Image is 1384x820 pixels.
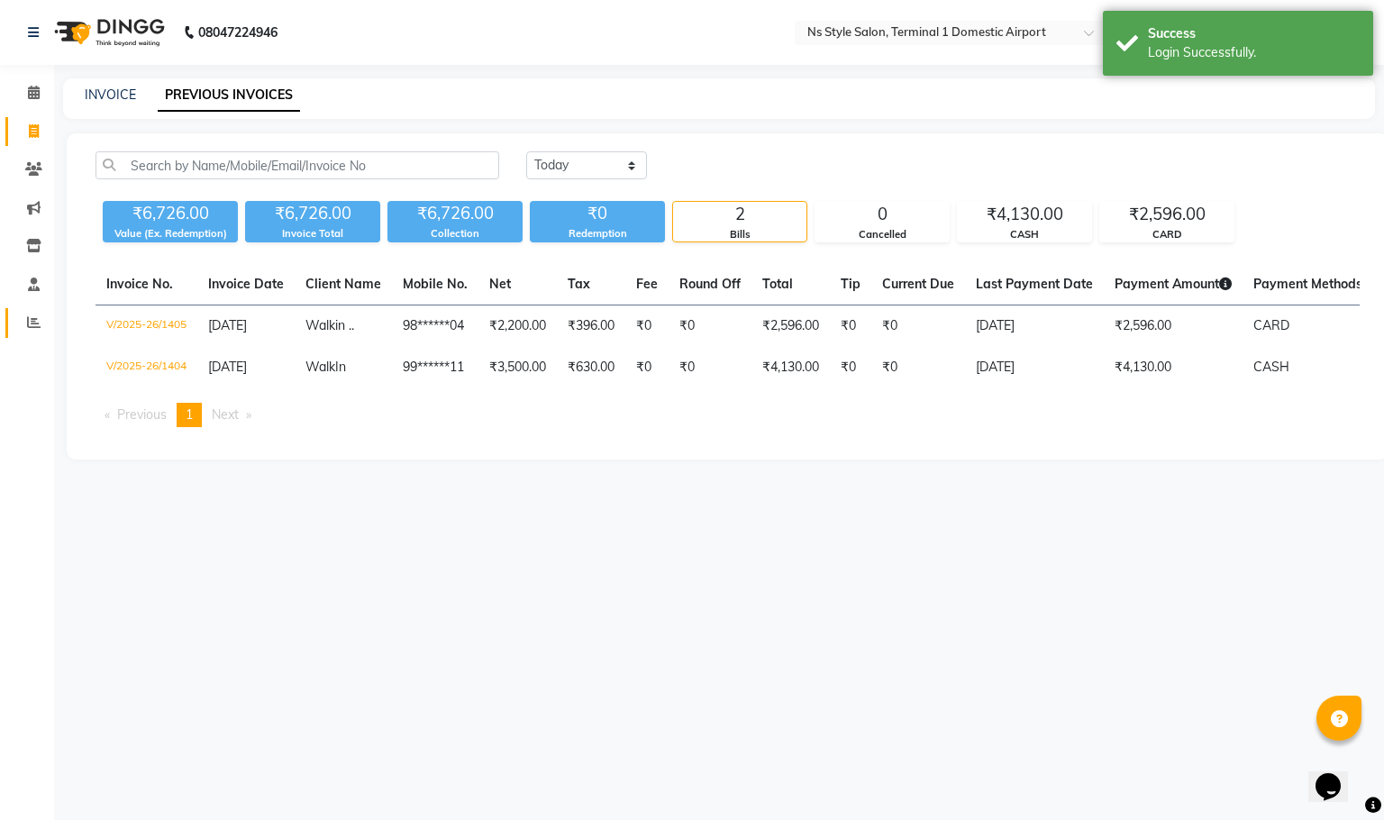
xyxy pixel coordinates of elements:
td: ₹0 [625,347,669,388]
td: ₹0 [871,305,965,348]
span: Fee [636,276,658,292]
span: Walk [305,317,335,333]
span: Invoice Date [208,276,284,292]
span: 1 [186,406,193,423]
a: INVOICE [85,87,136,103]
td: ₹2,596.00 [751,305,830,348]
div: ₹0 [530,201,665,226]
div: ₹6,726.00 [387,201,523,226]
span: Walk [305,359,335,375]
td: ₹2,200.00 [478,305,557,348]
div: Redemption [530,226,665,241]
b: 08047224946 [198,7,278,58]
td: ₹4,130.00 [751,347,830,388]
div: Value (Ex. Redemption) [103,226,238,241]
span: Total [762,276,793,292]
span: in .. [335,317,354,333]
span: Current Due [882,276,954,292]
span: Last Payment Date [976,276,1093,292]
span: Next [212,406,239,423]
span: Payment Amount [1115,276,1232,292]
td: V/2025-26/1404 [96,347,197,388]
div: ₹6,726.00 [245,201,380,226]
td: ₹396.00 [557,305,625,348]
td: ₹2,596.00 [1104,305,1243,348]
span: Tip [841,276,860,292]
iframe: chat widget [1308,748,1366,802]
td: V/2025-26/1405 [96,305,197,348]
td: ₹0 [830,305,871,348]
span: Round Off [679,276,741,292]
td: [DATE] [965,305,1104,348]
td: ₹0 [871,347,965,388]
div: Success [1148,24,1360,43]
div: CARD [1100,227,1234,242]
span: [DATE] [208,359,247,375]
span: In [335,359,346,375]
div: 2 [673,202,806,227]
nav: Pagination [96,403,1360,427]
td: ₹4,130.00 [1104,347,1243,388]
a: PREVIOUS INVOICES [158,79,300,112]
div: Invoice Total [245,226,380,241]
span: CARD [1253,317,1289,333]
span: Tax [568,276,590,292]
span: [DATE] [208,317,247,333]
div: Cancelled [815,227,949,242]
div: 0 [815,202,949,227]
div: ₹6,726.00 [103,201,238,226]
td: ₹0 [830,347,871,388]
div: Bills [673,227,806,242]
img: logo [46,7,169,58]
span: Previous [117,406,167,423]
span: Net [489,276,511,292]
td: ₹0 [669,305,751,348]
div: Collection [387,226,523,241]
span: Mobile No. [403,276,468,292]
div: ₹2,596.00 [1100,202,1234,227]
div: Login Successfully. [1148,43,1360,62]
span: Payment Methods [1253,276,1375,292]
td: [DATE] [965,347,1104,388]
td: ₹0 [625,305,669,348]
div: ₹4,130.00 [958,202,1091,227]
span: Invoice No. [106,276,173,292]
span: CASH [1253,359,1289,375]
div: CASH [958,227,1091,242]
td: ₹0 [669,347,751,388]
span: Client Name [305,276,381,292]
td: ₹3,500.00 [478,347,557,388]
input: Search by Name/Mobile/Email/Invoice No [96,151,499,179]
td: ₹630.00 [557,347,625,388]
